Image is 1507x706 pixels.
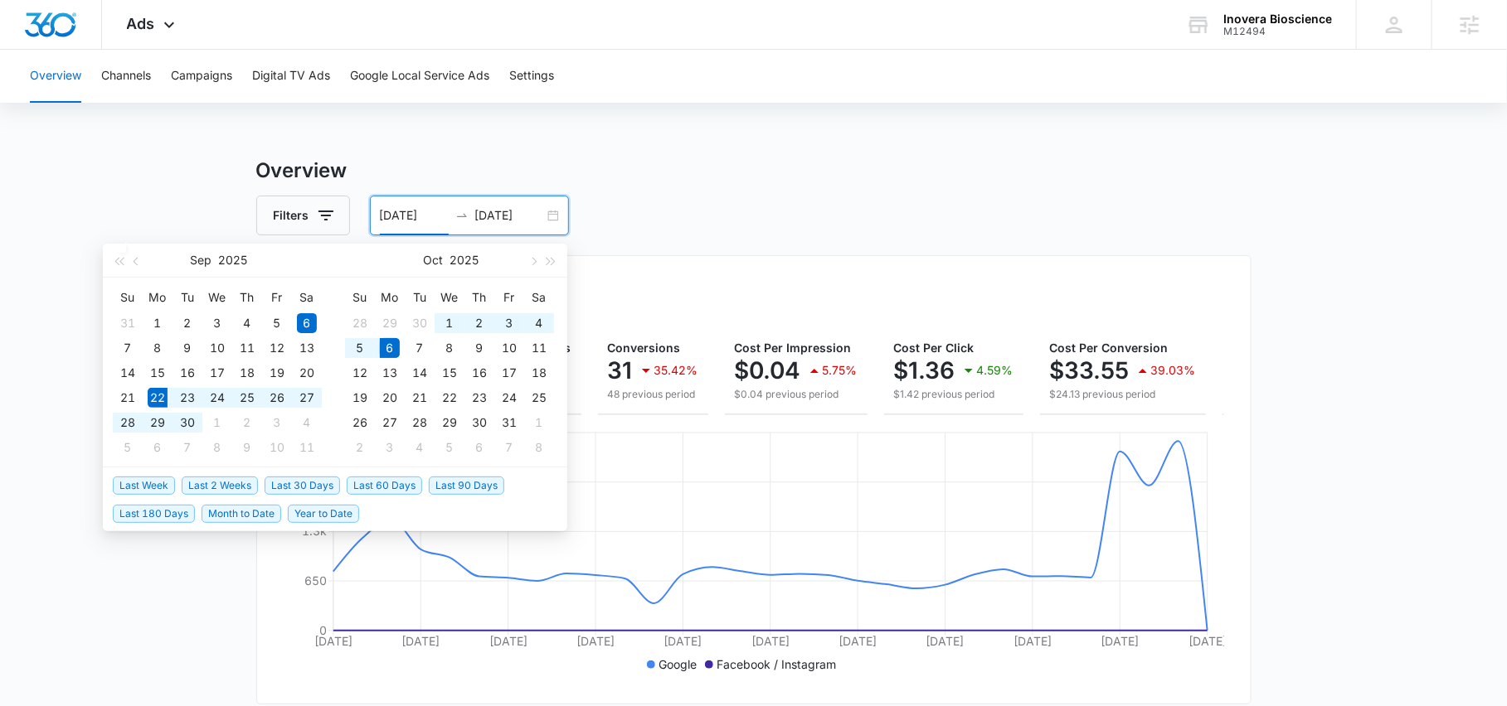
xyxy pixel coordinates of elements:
div: 5 [440,438,459,457]
button: Sep [191,244,212,277]
div: 14 [118,363,138,383]
tspan: [DATE] [1189,634,1227,648]
div: 11 [297,438,317,457]
p: 39.03% [1151,365,1196,376]
p: $33.55 [1050,357,1130,384]
td: 2025-09-18 [232,360,262,385]
td: 2025-10-20 [375,385,405,410]
td: 2025-09-19 [262,360,292,385]
div: 9 [469,338,489,358]
th: We [202,284,232,311]
span: Month to Date [202,505,281,523]
div: 29 [440,413,459,433]
td: 2025-09-09 [173,336,202,360]
td: 2025-09-25 [232,385,262,410]
td: 2025-09-30 [405,311,435,336]
div: 4 [237,313,257,333]
div: 30 [469,413,489,433]
td: 2025-10-02 [464,311,494,336]
button: Channels [101,50,151,103]
span: Year to Date [288,505,359,523]
p: $24.13 previous period [1050,387,1196,402]
tspan: [DATE] [576,634,615,648]
tspan: [DATE] [751,634,789,648]
div: 3 [267,413,287,433]
th: Tu [405,284,435,311]
td: 2025-10-07 [173,435,202,460]
td: 2025-10-30 [464,410,494,435]
td: 2025-11-06 [464,435,494,460]
td: 2025-10-07 [405,336,435,360]
p: 31 [608,357,633,384]
td: 2025-10-31 [494,410,524,435]
td: 2025-11-03 [375,435,405,460]
td: 2025-10-10 [262,435,292,460]
td: 2025-10-14 [405,360,435,385]
div: 27 [297,388,317,408]
div: 7 [177,438,197,457]
td: 2025-09-12 [262,336,292,360]
div: 8 [529,438,549,457]
span: swap-right [455,209,469,222]
th: Sa [524,284,554,311]
button: Campaigns [171,50,232,103]
span: Last 30 Days [265,476,340,495]
div: account name [1223,12,1332,26]
p: Google [659,655,697,673]
div: 13 [297,338,317,358]
div: 20 [380,388,400,408]
td: 2025-10-03 [262,410,292,435]
div: 9 [237,438,257,457]
div: 12 [267,338,287,358]
div: 2 [237,413,257,433]
div: 23 [469,388,489,408]
div: 10 [267,438,287,457]
div: 20 [297,363,317,383]
td: 2025-10-21 [405,385,435,410]
p: 35.42% [654,365,698,376]
td: 2025-09-06 [292,311,322,336]
td: 2025-09-13 [292,336,322,360]
div: 1 [529,413,549,433]
th: Tu [173,284,202,311]
td: 2025-09-20 [292,360,322,385]
td: 2025-09-23 [173,385,202,410]
td: 2025-10-15 [435,360,464,385]
td: 2025-09-30 [173,410,202,435]
td: 2025-10-26 [345,410,375,435]
td: 2025-09-10 [202,336,232,360]
div: 29 [380,313,400,333]
th: Mo [143,284,173,311]
div: 18 [529,363,549,383]
p: $0.04 [735,357,801,384]
td: 2025-10-06 [375,336,405,360]
div: 27 [380,413,400,433]
div: 7 [499,438,519,457]
td: 2025-09-28 [113,410,143,435]
td: 2025-09-22 [143,385,173,410]
button: Settings [509,50,554,103]
div: 2 [350,438,370,457]
th: Su [345,284,375,311]
th: Fr [262,284,292,311]
button: Oct [424,244,444,277]
div: 10 [499,338,519,358]
th: Th [232,284,262,311]
td: 2025-11-07 [494,435,524,460]
td: 2025-10-23 [464,385,494,410]
tspan: [DATE] [1101,634,1139,648]
td: 2025-09-07 [113,336,143,360]
div: 22 [148,388,168,408]
div: 3 [499,313,519,333]
p: 4.59% [977,365,1014,376]
td: 2025-10-10 [494,336,524,360]
div: 8 [207,438,227,457]
td: 2025-10-09 [232,435,262,460]
div: 6 [469,438,489,457]
div: 21 [410,388,430,408]
td: 2025-09-28 [345,311,375,336]
div: 15 [440,363,459,383]
td: 2025-10-05 [345,336,375,360]
div: 10 [207,338,227,358]
td: 2025-10-18 [524,360,554,385]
